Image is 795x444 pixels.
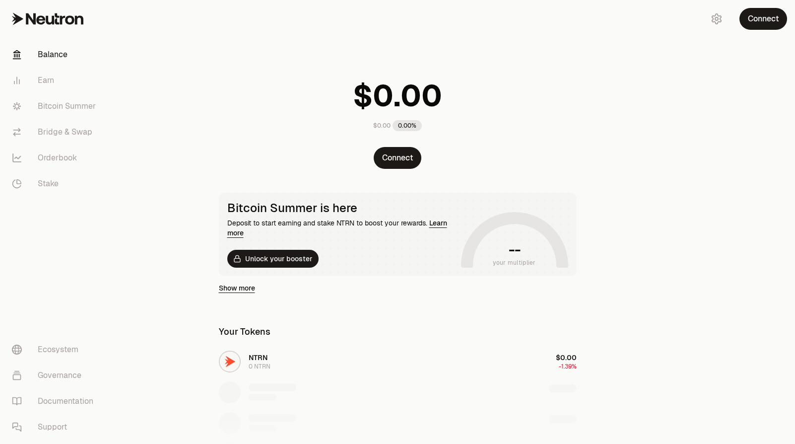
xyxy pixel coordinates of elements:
[4,42,107,68] a: Balance
[493,258,536,268] span: your multiplier
[4,363,107,388] a: Governance
[373,122,391,130] div: $0.00
[219,283,255,293] a: Show more
[739,8,787,30] button: Connect
[4,171,107,197] a: Stake
[4,337,107,363] a: Ecosystem
[4,119,107,145] a: Bridge & Swap
[393,120,422,131] div: 0.00%
[227,250,319,268] button: Unlock your booster
[374,147,421,169] button: Connect
[509,242,520,258] h1: --
[4,414,107,440] a: Support
[4,145,107,171] a: Orderbook
[227,201,457,215] div: Bitcoin Summer is here
[227,218,457,238] div: Deposit to start earning and stake NTRN to boost your rewards.
[4,68,107,93] a: Earn
[4,93,107,119] a: Bitcoin Summer
[4,388,107,414] a: Documentation
[219,325,270,339] div: Your Tokens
